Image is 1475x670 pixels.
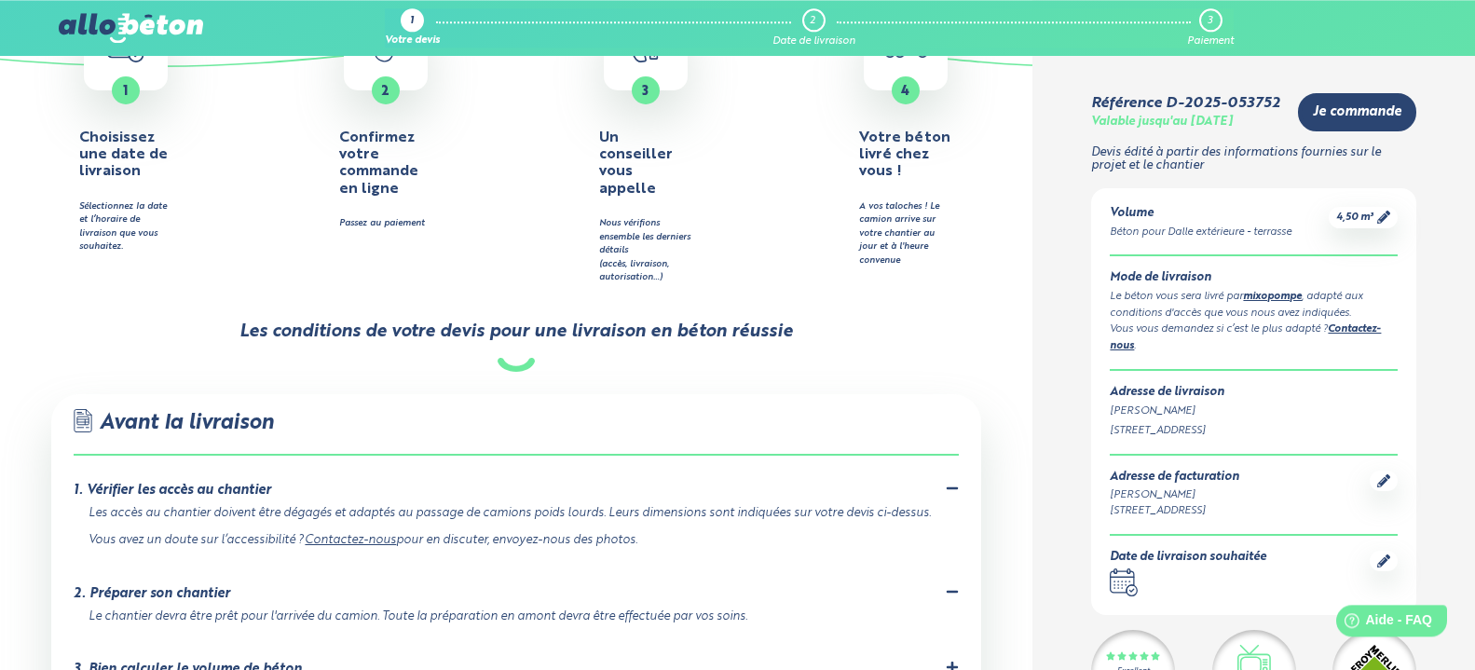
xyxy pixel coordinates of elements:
span: 3 [642,85,649,98]
div: 1. Vérifier les accès au chantier [74,483,271,499]
a: 2 Date de livraison [772,8,855,48]
div: Date de livraison souhaitée [1110,551,1266,565]
div: 2. Préparer son chantier [74,586,230,602]
div: Adresse de livraison [1110,386,1397,400]
div: Sélectionnez la date et l’horaire de livraison que vous souhaitez. [79,200,172,254]
a: Contactez-nous [1110,324,1381,351]
h4: Confirmez votre commande en ligne [339,130,432,198]
div: A vos taloches ! Le camion arrive sur votre chantier au jour et à l'heure convenue [859,200,952,267]
div: 1 [410,16,414,28]
div: [PERSON_NAME] [1110,487,1239,503]
div: Nous vérifions ensemble les derniers détails (accès, livraison, autorisation…) [599,217,692,284]
div: Votre devis [385,35,440,48]
div: Les accès au chantier doivent être dégagés et adaptés au passage de camions poids lourds. Leurs d... [89,507,936,548]
a: 1 Votre devis [385,8,440,48]
div: [STREET_ADDRESS] [1110,503,1239,519]
a: Contactez-nous [305,534,396,546]
a: 3 Paiement [1187,8,1234,48]
img: allobéton [59,13,202,43]
div: [PERSON_NAME] [1110,403,1397,419]
div: Le chantier devra être prêt pour l'arrivée du camion. Toute la préparation en amont devra être ef... [89,610,936,624]
div: Volume [1110,207,1291,221]
div: 3 [1208,15,1212,27]
div: Paiement [1187,35,1234,48]
h4: Choisissez une date de livraison [79,130,172,181]
h4: Votre béton livré chez vous ! [859,130,952,181]
div: Adresse de facturation [1110,471,1239,485]
span: 4 [901,85,909,98]
div: Les conditions de votre devis pour une livraison en béton réussie [239,321,793,342]
div: Passez au paiement [339,217,432,230]
span: Je commande [1313,104,1401,120]
div: Valable jusqu'au [DATE] [1091,116,1233,130]
a: mixopompe [1243,292,1302,302]
div: Avant la livraison [74,409,958,457]
a: Je commande [1298,93,1416,131]
div: Vous vous demandez si c’est le plus adapté ? . [1110,321,1397,355]
div: Date de livraison [772,35,855,48]
div: [STREET_ADDRESS] [1110,423,1397,439]
a: 2 Confirmez votre commande en ligne Passez au paiement [260,7,511,231]
iframe: Help widget launcher [1309,597,1455,649]
span: 1 [123,85,128,98]
button: 3 Un conseiller vous appelle Nous vérifions ensemble les derniers détails(accès, livraison, autor... [520,7,771,284]
div: Le béton vous sera livré par , adapté aux conditions d'accès que vous nous avez indiquées. [1110,289,1397,321]
h4: Un conseiller vous appelle [599,130,692,198]
div: Mode de livraison [1110,271,1397,285]
p: Devis édité à partir des informations fournies sur le projet et le chantier [1091,146,1415,173]
div: Béton pour Dalle extérieure - terrasse [1110,225,1291,240]
div: 2 [810,15,815,27]
span: 2 [381,85,389,98]
div: Référence D-2025-053752 [1091,95,1279,112]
